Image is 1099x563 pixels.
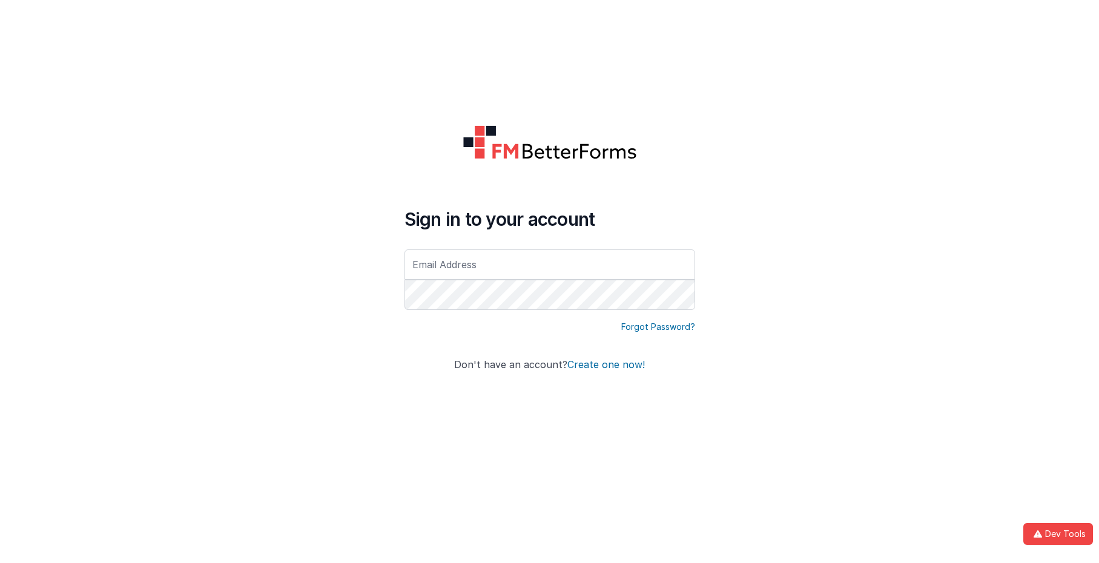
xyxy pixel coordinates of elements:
[621,321,695,333] a: Forgot Password?
[567,360,645,370] button: Create one now!
[1023,523,1093,545] button: Dev Tools
[404,208,695,230] h4: Sign in to your account
[404,249,695,280] input: Email Address
[404,360,695,370] h4: Don't have an account?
